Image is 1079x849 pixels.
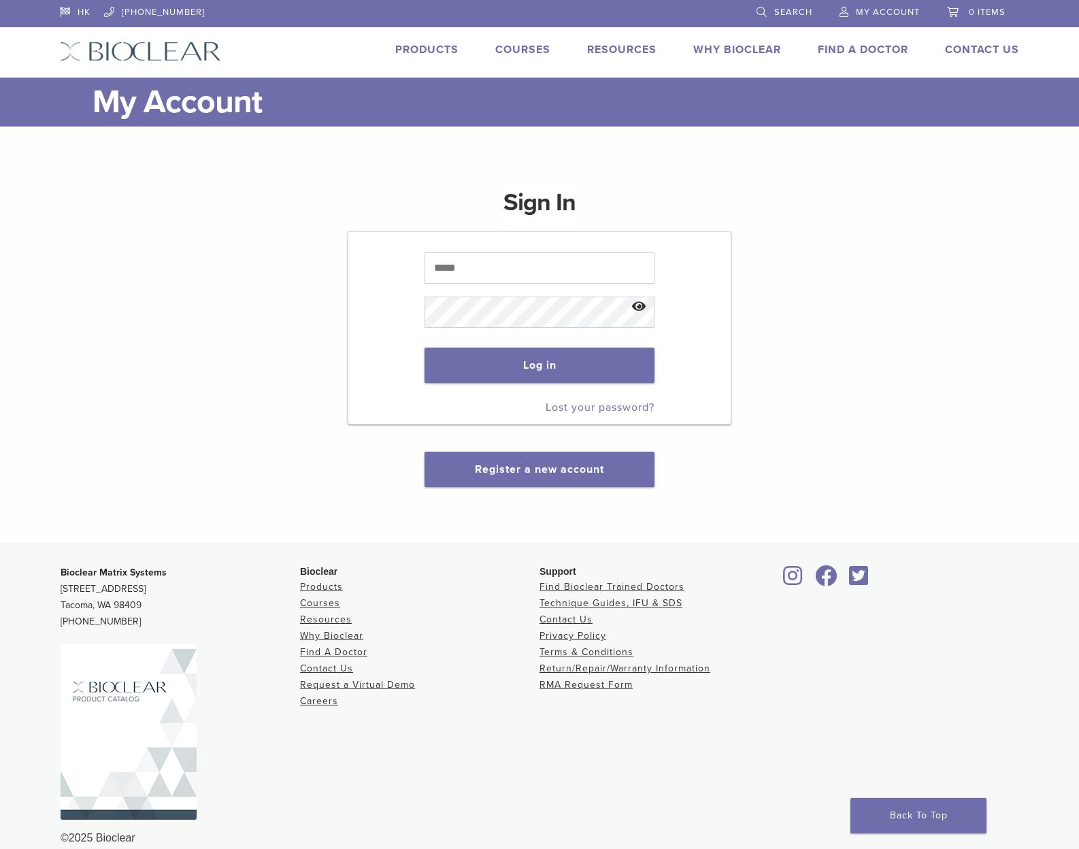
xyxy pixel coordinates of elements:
img: Bioclear [60,41,221,61]
a: Bioclear [844,573,873,587]
a: Resources [587,43,657,56]
span: Support [539,566,576,577]
a: Register a new account [475,463,604,476]
span: Bioclear [300,566,337,577]
p: [STREET_ADDRESS] Tacoma, WA 98409 [PHONE_NUMBER] [61,565,300,630]
img: Bioclear [61,644,197,820]
a: Why Bioclear [300,630,363,642]
a: Technique Guides, IFU & SDS [539,597,682,609]
a: Contact Us [945,43,1019,56]
a: RMA Request Form [539,679,633,690]
button: Register a new account [425,452,654,487]
div: ©2025 Bioclear [61,830,1018,846]
strong: Bioclear Matrix Systems [61,567,167,578]
button: Show password [625,290,654,324]
a: Contact Us [300,663,353,674]
a: Contact Us [539,614,593,625]
a: Resources [300,614,352,625]
a: Find Bioclear Trained Doctors [539,581,684,593]
a: Terms & Conditions [539,646,633,658]
a: Courses [300,597,340,609]
a: Back To Top [850,798,986,833]
button: Log in [425,348,654,383]
a: Return/Repair/Warranty Information [539,663,710,674]
a: Find A Doctor [818,43,908,56]
a: Find A Doctor [300,646,367,658]
a: Request a Virtual Demo [300,679,415,690]
a: Careers [300,695,338,707]
a: Privacy Policy [539,630,606,642]
a: Products [300,581,343,593]
a: Bioclear [779,573,808,587]
a: Courses [495,43,550,56]
span: Search [774,7,812,18]
a: Why Bioclear [693,43,781,56]
h1: My Account [93,78,1019,127]
a: Products [395,43,459,56]
h1: Sign In [503,186,576,230]
a: Bioclear [810,573,842,587]
span: 0 items [969,7,1006,18]
a: Lost your password? [546,401,654,414]
span: My Account [856,7,920,18]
